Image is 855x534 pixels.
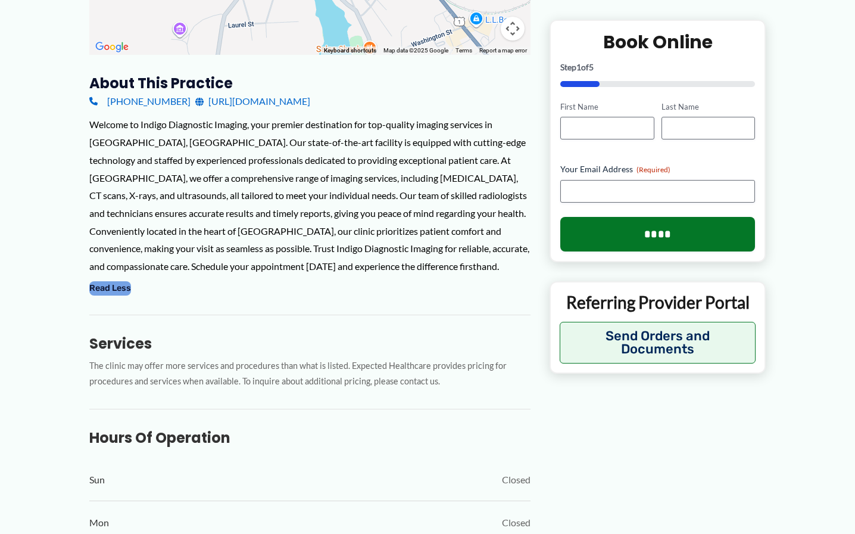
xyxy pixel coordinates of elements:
h3: Hours of Operation [89,429,531,447]
button: Map camera controls [501,17,525,41]
span: 5 [589,61,594,72]
span: Sun [89,471,105,489]
img: Google [92,39,132,55]
a: [PHONE_NUMBER] [89,92,191,110]
span: Mon [89,514,109,532]
label: Last Name [661,101,755,112]
span: 1 [576,61,581,72]
p: Referring Provider Portal [560,291,756,313]
span: Closed [502,471,531,489]
h3: About this practice [89,74,531,92]
a: Report a map error [479,47,527,54]
a: [URL][DOMAIN_NAME] [195,92,310,110]
button: Read Less [89,281,131,296]
label: Your Email Address [560,163,755,175]
h2: Book Online [560,30,755,53]
span: Map data ©2025 Google [383,47,448,54]
div: Welcome to Indigo Diagnostic Imaging, your premier destination for top-quality imaging services i... [89,116,531,275]
span: (Required) [636,165,670,174]
p: The clinic may offer more services and procedures than what is listed. Expected Healthcare provid... [89,358,531,390]
a: Terms (opens in new tab) [455,47,472,54]
p: Step of [560,63,755,71]
label: First Name [560,101,654,112]
a: Open this area in Google Maps (opens a new window) [92,39,132,55]
h3: Services [89,334,531,353]
button: Keyboard shortcuts [324,46,376,55]
button: Send Orders and Documents [560,322,756,364]
span: Closed [502,514,531,532]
